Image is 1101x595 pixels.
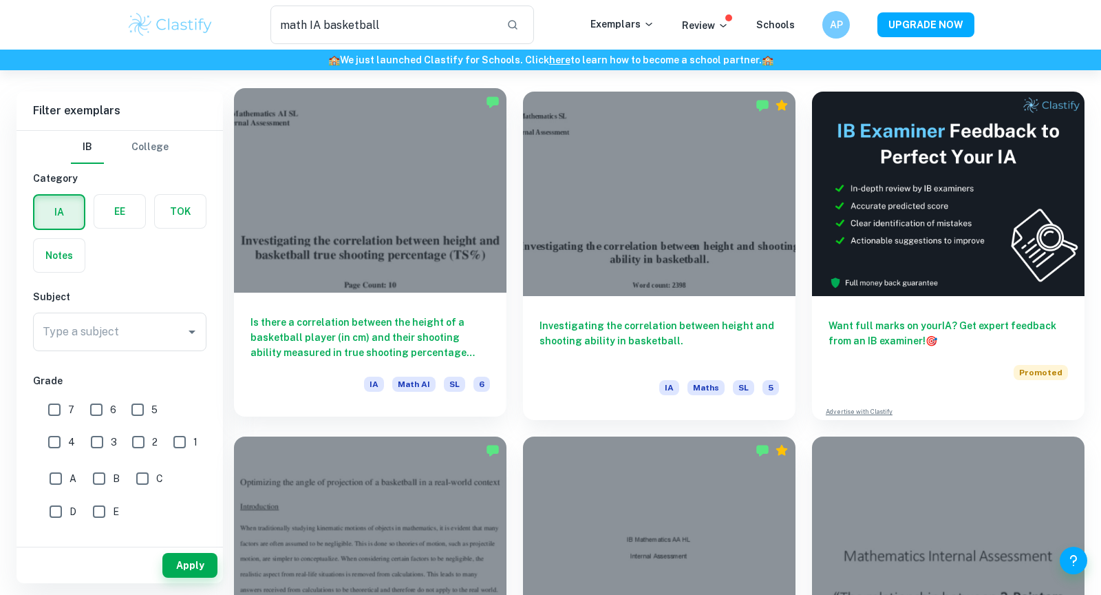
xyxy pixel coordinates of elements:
span: SL [733,380,754,395]
button: IA [34,196,84,229]
div: Filter type choice [71,131,169,164]
img: Thumbnail [812,92,1084,296]
span: A [70,471,76,486]
span: 2 [152,435,158,450]
button: UPGRADE NOW [877,12,974,37]
h6: Is there a correlation between the height of a basketball player (in cm) and their shooting abili... [250,315,490,360]
span: 4 [68,435,75,450]
div: Premium [775,443,789,457]
h6: Investigating the correlation between height and shooting ability in basketball. [539,318,779,364]
button: Apply [162,553,217,578]
span: 🎯 [926,335,937,346]
h6: Want full marks on your IA ? Get expert feedback from an IB examiner! [829,318,1068,348]
img: Marked [756,443,769,457]
span: E [113,504,119,519]
span: SL [444,377,465,392]
h6: Subject [33,289,206,304]
input: Search for any exemplars... [270,6,495,44]
p: Exemplars [590,17,654,32]
img: Marked [486,95,500,109]
span: IA [659,380,679,395]
button: IB [71,131,104,164]
span: 5 [762,380,779,395]
span: 6 [110,402,116,417]
span: 🏫 [328,54,340,65]
span: Math AI [392,377,436,392]
span: 6 [473,377,490,392]
span: IA [364,377,384,392]
div: Premium [775,98,789,112]
button: Help and Feedback [1060,547,1087,574]
h6: Category [33,171,206,186]
span: Promoted [1014,365,1068,380]
span: D [70,504,76,519]
span: 5 [151,402,158,417]
a: Investigating the correlation between height and shooting ability in basketball.IAMathsSL5 [523,92,795,420]
p: Review [682,18,729,33]
img: Clastify logo [127,11,214,39]
img: Marked [486,443,500,457]
span: Maths [687,380,725,395]
span: 1 [193,435,197,450]
h6: Grade [33,373,206,388]
h6: We just launched Clastify for Schools. Click to learn how to become a school partner. [3,52,1098,67]
h6: AP [829,17,844,32]
img: Marked [756,98,769,112]
a: Want full marks on yourIA? Get expert feedback from an IB examiner!PromotedAdvertise with Clastify [812,92,1084,420]
button: TOK [155,195,206,228]
span: 3 [111,435,117,450]
span: C [156,471,163,486]
a: here [549,54,570,65]
span: 7 [68,402,74,417]
span: B [113,471,120,486]
button: EE [94,195,145,228]
button: College [131,131,169,164]
a: Schools [756,19,795,30]
button: AP [822,11,850,39]
span: 🏫 [762,54,773,65]
button: Open [182,322,202,342]
button: Notes [34,239,85,272]
a: Is there a correlation between the height of a basketball player (in cm) and their shooting abili... [234,92,506,420]
h6: Filter exemplars [17,92,223,130]
a: Advertise with Clastify [826,407,892,417]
